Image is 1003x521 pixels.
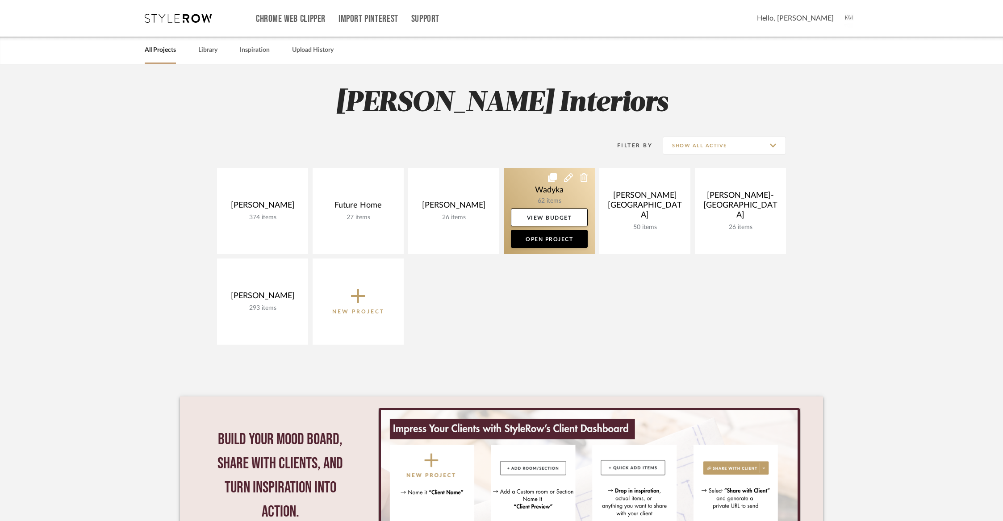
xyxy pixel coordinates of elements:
a: Inspiration [240,44,270,56]
div: [PERSON_NAME]- [GEOGRAPHIC_DATA] [702,191,779,224]
a: Support [411,15,439,23]
div: [PERSON_NAME] [415,200,492,214]
div: [PERSON_NAME] [224,200,301,214]
p: New Project [332,307,384,316]
div: [PERSON_NAME] [224,291,301,304]
h2: [PERSON_NAME] Interiors [180,87,823,120]
img: avatar [840,9,859,28]
div: [PERSON_NAME] [GEOGRAPHIC_DATA] [606,191,683,224]
button: New Project [313,258,404,345]
a: Upload History [292,44,334,56]
a: Open Project [511,230,588,248]
div: Future Home [320,200,397,214]
a: View Budget [511,208,588,226]
a: Import Pinterest [339,15,398,23]
span: Hello, [PERSON_NAME] [757,13,834,24]
div: 50 items [606,224,683,231]
div: 27 items [320,214,397,221]
div: 26 items [702,224,779,231]
a: Library [198,44,217,56]
div: Filter By [606,141,652,150]
a: All Projects [145,44,176,56]
div: 26 items [415,214,492,221]
div: 374 items [224,214,301,221]
a: Chrome Web Clipper [256,15,326,23]
div: 293 items [224,304,301,312]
